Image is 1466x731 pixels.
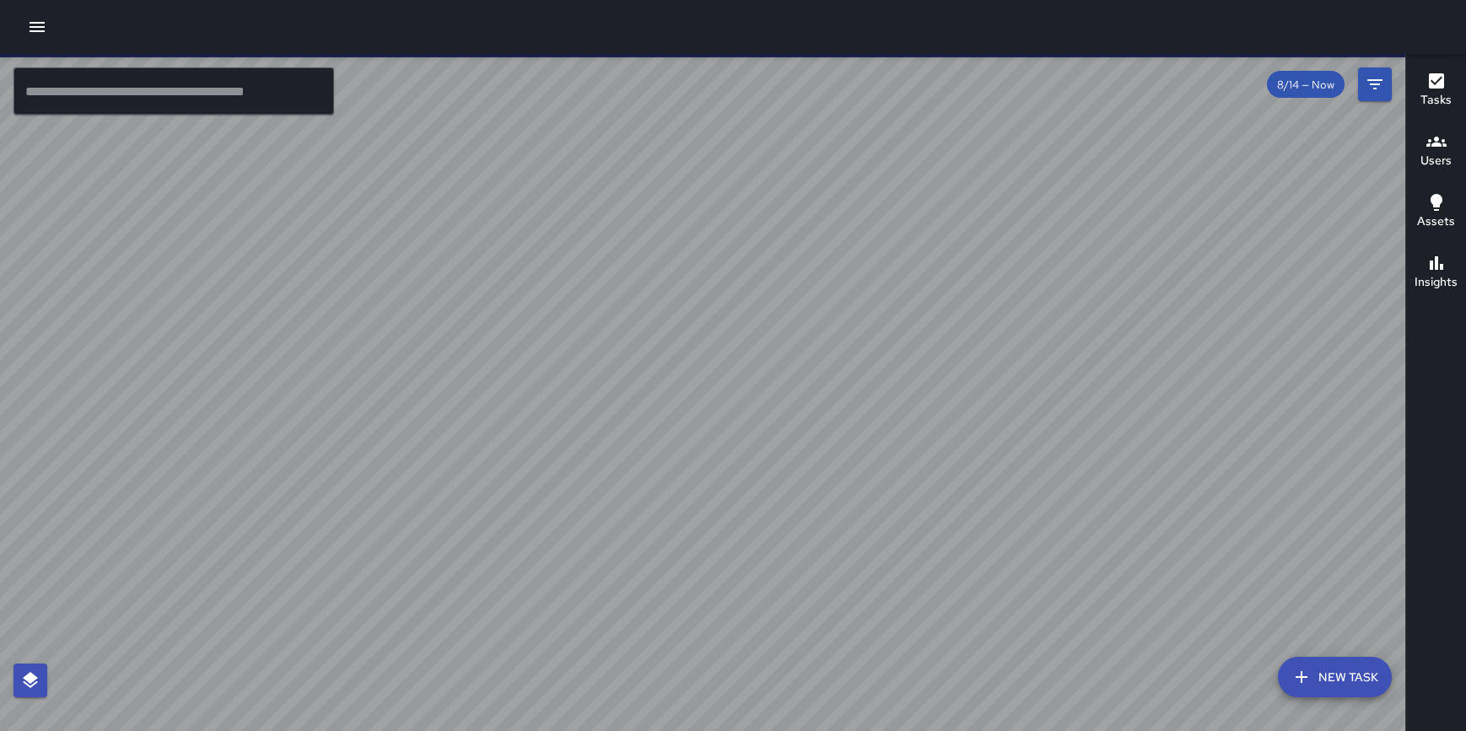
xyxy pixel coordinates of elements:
h6: Assets [1417,212,1455,231]
h6: Tasks [1420,91,1452,110]
h6: Users [1420,152,1452,170]
button: Tasks [1406,61,1466,121]
h6: Insights [1415,273,1458,292]
button: New Task [1278,657,1392,697]
button: Assets [1406,182,1466,243]
button: Users [1406,121,1466,182]
span: 8/14 — Now [1267,78,1345,92]
button: Filters [1358,67,1392,101]
button: Insights [1406,243,1466,304]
